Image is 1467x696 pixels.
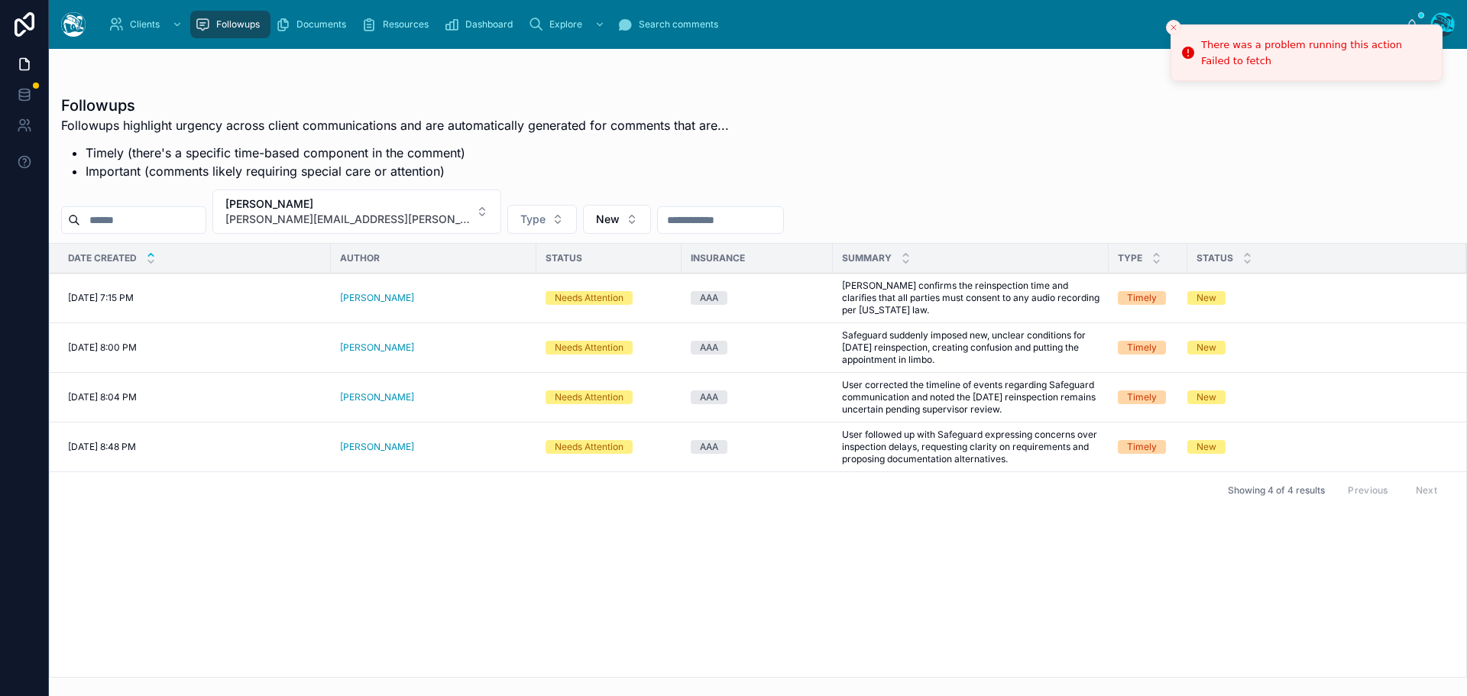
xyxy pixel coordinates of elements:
button: Select Button [507,205,577,234]
div: Needs Attention [555,341,623,354]
span: [PERSON_NAME][EMAIL_ADDRESS][PERSON_NAME][DOMAIN_NAME] [225,212,470,227]
a: [DATE] 8:48 PM [68,441,322,453]
span: Documents [296,18,346,31]
span: Explore [549,18,582,31]
span: Type [520,212,546,227]
div: Timely [1127,341,1157,354]
div: Needs Attention [555,291,623,305]
div: Timely [1127,440,1157,454]
span: Followups [216,18,260,31]
div: AAA [700,440,718,454]
a: [PERSON_NAME] [340,342,414,354]
div: AAA [700,341,718,354]
li: Important (comments likely requiring special care or attention) [86,162,729,180]
div: AAA [700,291,718,305]
a: [PERSON_NAME] [340,391,527,403]
a: Documents [270,11,357,38]
a: AAA [691,341,824,354]
div: New [1197,341,1216,354]
div: New [1197,291,1216,305]
a: Resources [357,11,439,38]
span: [DATE] 8:48 PM [68,441,136,453]
div: scrollable content [98,8,1406,41]
a: [DATE] 8:00 PM [68,342,322,354]
button: Select Button [583,205,651,234]
a: AAA [691,390,824,404]
span: Resources [383,18,429,31]
span: [PERSON_NAME] [225,196,470,212]
a: AAA [691,291,824,305]
a: Needs Attention [546,440,672,454]
button: Select Button [212,189,501,234]
li: Timely (there's a specific time-based component in the comment) [86,144,729,162]
div: Needs Attention [555,390,623,404]
a: Safeguard suddenly imposed new, unclear conditions for [DATE] reinspection, creating confusion an... [842,329,1099,366]
div: Timely [1127,291,1157,305]
div: There was a problem running this action [1201,37,1402,53]
span: Status [1197,252,1233,264]
a: AAA [691,440,824,454]
span: Insurance [691,252,745,264]
div: Failed to fetch [1201,54,1402,68]
div: New [1197,440,1216,454]
a: New [1187,341,1448,354]
a: Dashboard [439,11,523,38]
a: Timely [1118,291,1178,305]
a: [PERSON_NAME] [340,391,414,403]
a: [PERSON_NAME] [340,292,414,304]
span: Type [1118,252,1142,264]
span: [DATE] 7:15 PM [68,292,134,304]
h1: Followups [61,95,729,116]
a: User corrected the timeline of events regarding Safeguard communication and noted the [DATE] rein... [842,379,1099,416]
a: [PERSON_NAME] confirms the reinspection time and clarifies that all parties must consent to any a... [842,280,1099,316]
div: AAA [700,390,718,404]
span: Dashboard [465,18,513,31]
a: Search comments [613,11,729,38]
div: Timely [1127,390,1157,404]
span: Summary [842,252,892,264]
a: Clients [104,11,190,38]
a: Needs Attention [546,291,672,305]
a: Timely [1118,390,1178,404]
a: Timely [1118,341,1178,354]
a: New [1187,390,1448,404]
span: Date Created [68,252,137,264]
a: Timely [1118,440,1178,454]
p: Followups highlight urgency across client communications and are automatically generated for comm... [61,116,729,134]
span: Showing 4 of 4 results [1228,484,1325,497]
span: Author [340,252,380,264]
div: Needs Attention [555,440,623,454]
a: [PERSON_NAME] [340,441,414,453]
span: [DATE] 8:04 PM [68,391,137,403]
button: Close toast [1166,20,1181,35]
a: [PERSON_NAME] [340,342,527,354]
a: [PERSON_NAME] [340,292,527,304]
a: User followed up with Safeguard expressing concerns over inspection delays, requesting clarity on... [842,429,1099,465]
a: New [1187,440,1448,454]
a: Followups [190,11,270,38]
a: Needs Attention [546,341,672,354]
a: [PERSON_NAME] [340,441,527,453]
a: Needs Attention [546,390,672,404]
span: [DATE] 8:00 PM [68,342,137,354]
a: [DATE] 7:15 PM [68,292,322,304]
a: New [1187,291,1448,305]
span: Status [546,252,582,264]
div: New [1197,390,1216,404]
a: [DATE] 8:04 PM [68,391,322,403]
span: Clients [130,18,160,31]
span: Search comments [639,18,718,31]
span: New [596,212,620,227]
a: Explore [523,11,613,38]
img: App logo [61,12,86,37]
